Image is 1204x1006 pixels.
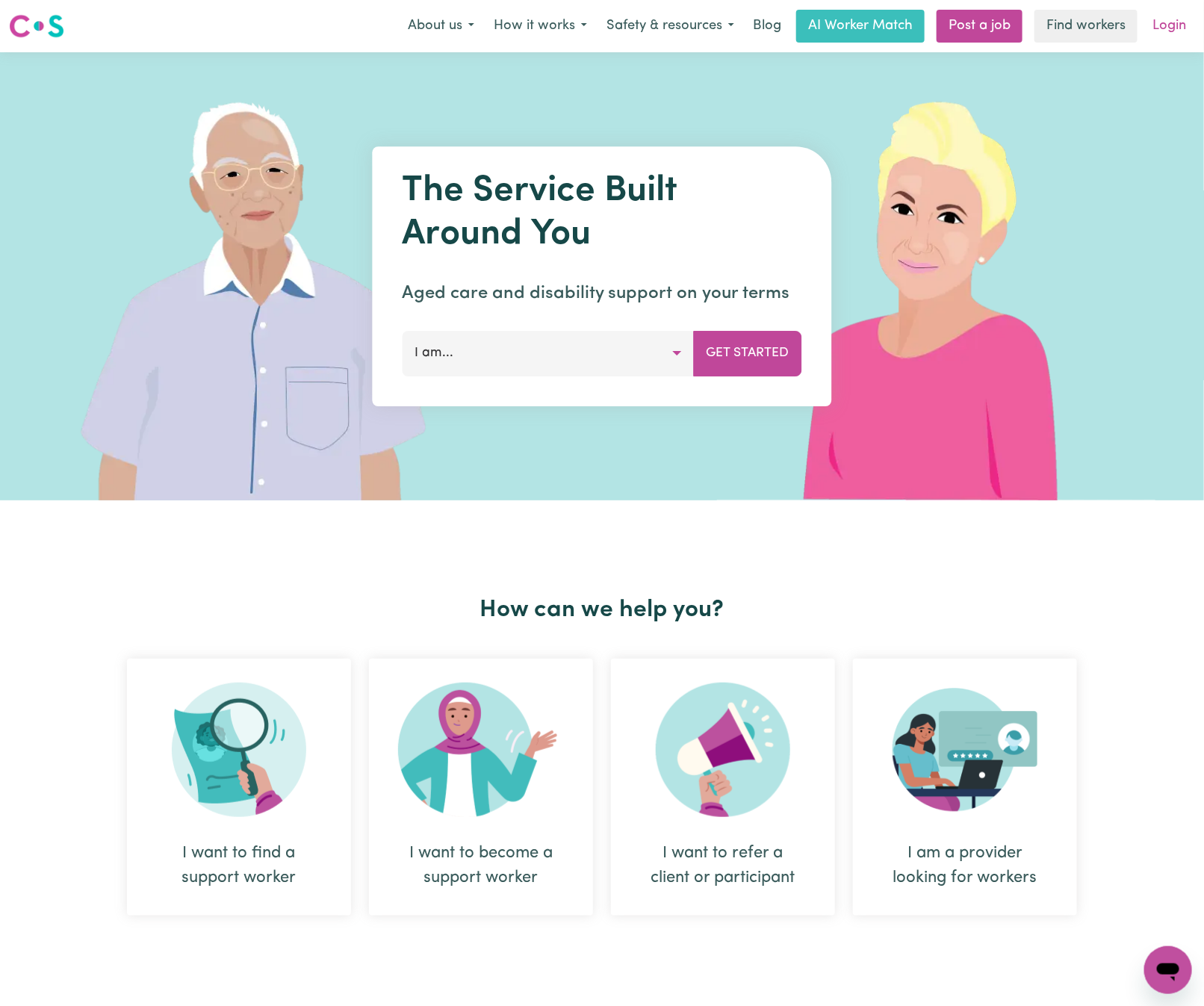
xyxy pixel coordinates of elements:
p: Aged care and disability support on your terms [403,280,802,307]
button: About us [398,10,484,42]
button: How it works [484,10,597,42]
div: I want to refer a client or participant [611,659,835,916]
h2: How can we help you? [118,596,1086,624]
iframe: Button to launch messaging window [1144,946,1192,994]
a: Find workers [1034,10,1138,43]
h1: The Service Built Around You [403,170,802,256]
img: Provider [893,683,1037,817]
a: AI Worker Match [796,10,925,43]
div: I want to refer a client or participant [647,841,799,890]
img: Refer [656,683,790,817]
button: Safety & resources [597,10,744,42]
a: Post a job [937,10,1023,43]
div: I want to find a support worker [163,841,315,890]
button: I am... [403,331,695,376]
div: I am a provider looking for workers [853,659,1077,916]
div: I want to find a support worker [127,659,351,916]
div: I want to become a support worker [369,659,593,916]
img: Become Worker [398,683,564,817]
a: Login [1144,10,1195,43]
div: I am a provider looking for workers [889,841,1041,890]
img: Search [172,683,306,817]
button: Get Started [694,331,802,376]
a: Blog [744,10,790,43]
a: Careseekers logo [9,9,64,43]
div: I want to become a support worker [405,841,557,890]
img: Careseekers logo [9,13,64,40]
